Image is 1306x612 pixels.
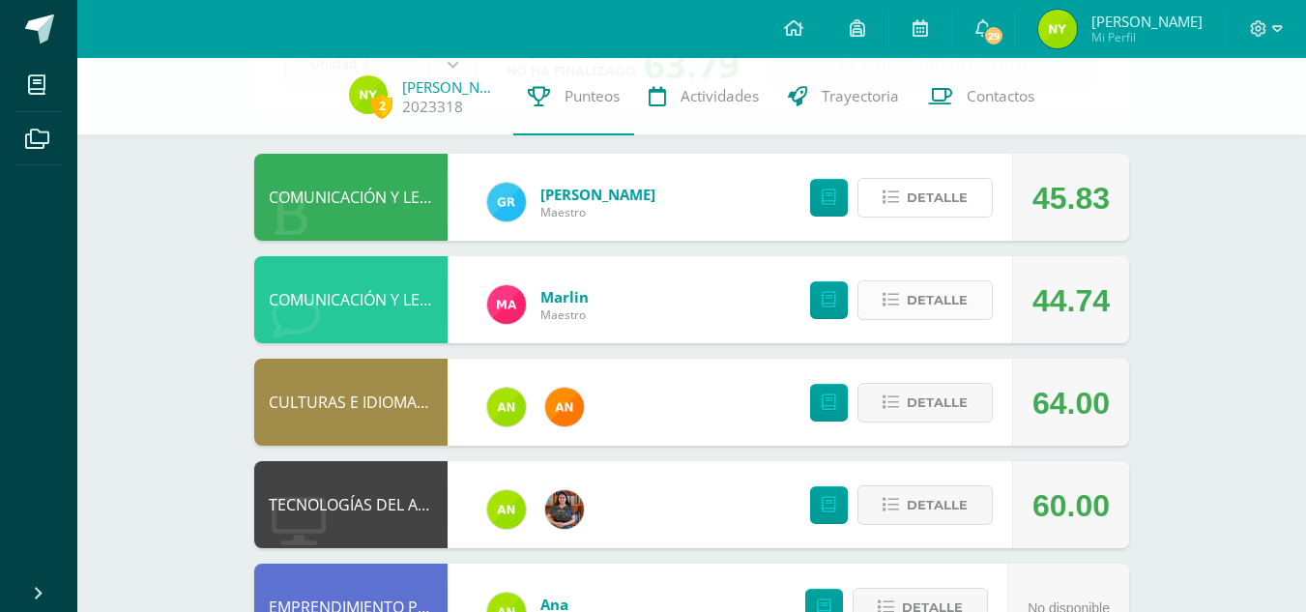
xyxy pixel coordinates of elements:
span: 29 [983,25,1004,46]
span: Detalle [907,385,968,421]
button: Detalle [857,383,993,423]
span: Punteos [565,86,620,106]
div: COMUNICACIÓN Y LENGUAJE, IDIOMA ESPAÑOL [254,154,448,241]
a: [PERSON_NAME] [402,77,499,97]
span: Maestro [540,204,655,220]
span: [PERSON_NAME] [1091,12,1203,31]
span: Detalle [907,180,968,216]
img: 47e0c6d4bfe68c431262c1f147c89d8f.png [487,183,526,221]
span: Detalle [907,282,968,318]
img: 32d5a519a2311e0c87850fa1c81246e7.png [349,75,388,114]
div: 60.00 [1032,462,1110,549]
a: Trayectoria [773,58,914,135]
a: Actividades [634,58,773,135]
a: [PERSON_NAME] [540,185,655,204]
button: Detalle [857,178,993,218]
span: Contactos [967,86,1034,106]
button: Detalle [857,485,993,525]
div: 45.83 [1032,155,1110,242]
div: 44.74 [1032,257,1110,344]
img: 32d5a519a2311e0c87850fa1c81246e7.png [1038,10,1077,48]
span: Detalle [907,487,968,523]
img: 122d7b7bf6a5205df466ed2966025dea.png [487,490,526,529]
a: Marlin [540,287,589,306]
img: ca51be06ee6568e83a4be8f0f0221dfb.png [487,285,526,324]
div: 64.00 [1032,360,1110,447]
img: 122d7b7bf6a5205df466ed2966025dea.png [487,388,526,426]
span: Trayectoria [822,86,899,106]
a: Contactos [914,58,1049,135]
img: fc6731ddebfef4a76f049f6e852e62c4.png [545,388,584,426]
img: 60a759e8b02ec95d430434cf0c0a55c7.png [545,490,584,529]
div: TECNOLOGÍAS DEL APRENDIZAJE Y LA COMUNICACIÓN [254,461,448,548]
span: Maestro [540,306,589,323]
a: 2023318 [402,97,463,117]
div: CULTURAS E IDIOMAS MAYAS, GARÍFUNA O XINCA [254,359,448,446]
a: Punteos [513,58,634,135]
div: COMUNICACIÓN Y LENGUAJE, IDIOMA EXTRANJERO [254,256,448,343]
span: Mi Perfil [1091,29,1203,45]
button: Detalle [857,280,993,320]
span: 2 [371,94,392,118]
span: Actividades [681,86,759,106]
